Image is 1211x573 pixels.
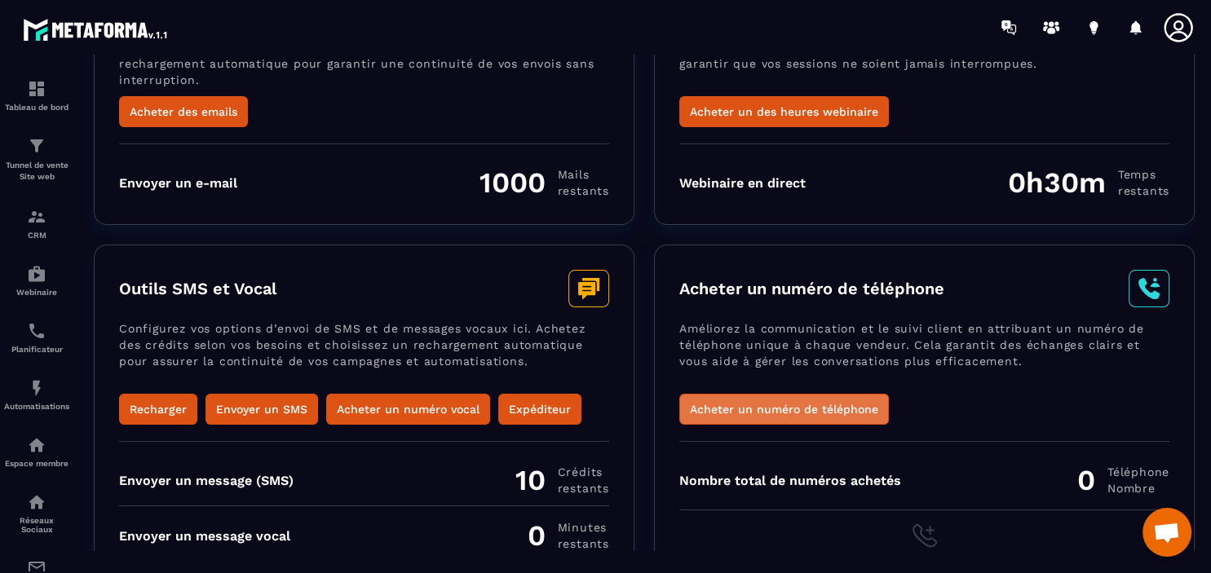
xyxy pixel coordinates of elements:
img: formation [27,79,46,99]
h3: Outils SMS et Vocal [119,279,276,298]
img: formation [27,136,46,156]
a: automationsautomationsWebinaire [4,252,69,309]
span: Nombre [1107,480,1169,496]
span: Mails [558,166,609,183]
button: Acheter un des heures webinaire [679,96,889,127]
img: automations [27,378,46,398]
div: 1000 [480,165,609,200]
p: Tunnel de vente Site web [4,160,69,183]
span: restants [558,536,609,552]
span: Téléphone [1107,464,1169,480]
p: Configurez vos options d’envoi de SMS et de messages vocaux ici. Achetez des crédits selon vos be... [119,320,609,394]
button: Recharger [119,394,197,425]
a: formationformationCRM [4,195,69,252]
a: automationsautomationsAutomatisations [4,366,69,423]
button: Envoyer un SMS [206,394,318,425]
p: Automatisations [4,402,69,411]
img: scheduler [27,321,46,341]
div: 0 [528,518,609,553]
div: Nombre total de numéros achetés [679,473,901,488]
p: Webinaire [4,288,69,297]
div: Webinaire en direct [679,175,806,191]
div: Envoyer un message vocal [119,528,290,544]
a: schedulerschedulerPlanificateur [4,309,69,366]
p: Planificateur [4,345,69,354]
a: formationformationTableau de bord [4,67,69,124]
h3: Acheter un numéro de téléphone [679,279,944,298]
p: Espace membre [4,459,69,468]
p: Gérez vos crédits de webinaire pour vos présentations en direct. Achetez des heures supplémentair... [679,23,1169,96]
p: Gérez vos crédits d’envoi pour vos campagnes et automatisations e-mail. Achetez des packs de cour... [119,23,609,96]
div: 0 [1077,463,1169,497]
p: Réseaux Sociaux [4,516,69,534]
div: 10 [515,463,609,497]
div: Envoyer un e-mail [119,175,237,191]
p: Améliorez la communication et le suivi client en attribuant un numéro de téléphone unique à chaqu... [679,320,1169,394]
button: Expéditeur [498,394,581,425]
p: Tableau de bord [4,103,69,112]
img: social-network [27,492,46,512]
img: automations [27,435,46,455]
button: Acheter un numéro vocal [326,394,490,425]
span: Crédits [558,464,609,480]
button: Acheter des emails [119,96,248,127]
div: Envoyer un message (SMS) [119,473,294,488]
a: formationformationTunnel de vente Site web [4,124,69,195]
a: social-networksocial-networkRéseaux Sociaux [4,480,69,546]
span: minutes [558,519,609,536]
img: logo [23,15,170,44]
div: 0h30m [1008,165,1169,200]
p: CRM [4,231,69,240]
span: restants [1118,183,1169,199]
span: restants [558,480,609,496]
button: Acheter un numéro de téléphone [679,394,889,425]
a: Ouvrir le chat [1142,508,1191,557]
img: automations [27,264,46,284]
span: Temps [1118,166,1169,183]
a: automationsautomationsEspace membre [4,423,69,480]
img: formation [27,207,46,227]
span: restants [558,183,609,199]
